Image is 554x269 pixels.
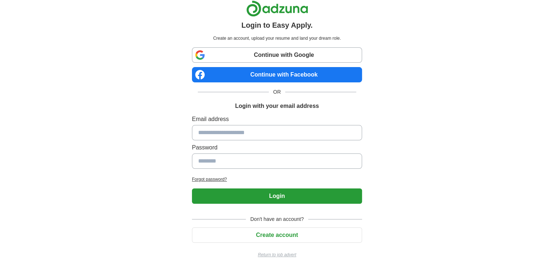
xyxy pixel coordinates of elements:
p: Create an account, upload your resume and land your dream role. [193,35,361,42]
h1: Login with your email address [235,102,319,110]
a: Continue with Facebook [192,67,362,82]
label: Password [192,143,362,152]
img: Adzuna logo [246,0,308,17]
span: Don't have an account? [246,215,308,223]
a: Create account [192,232,362,238]
label: Email address [192,115,362,124]
a: Forgot password? [192,176,362,183]
button: Login [192,188,362,204]
h1: Login to Easy Apply. [241,20,313,31]
span: OR [269,88,285,96]
a: Continue with Google [192,47,362,63]
a: Return to job advert [192,252,362,258]
button: Create account [192,227,362,243]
